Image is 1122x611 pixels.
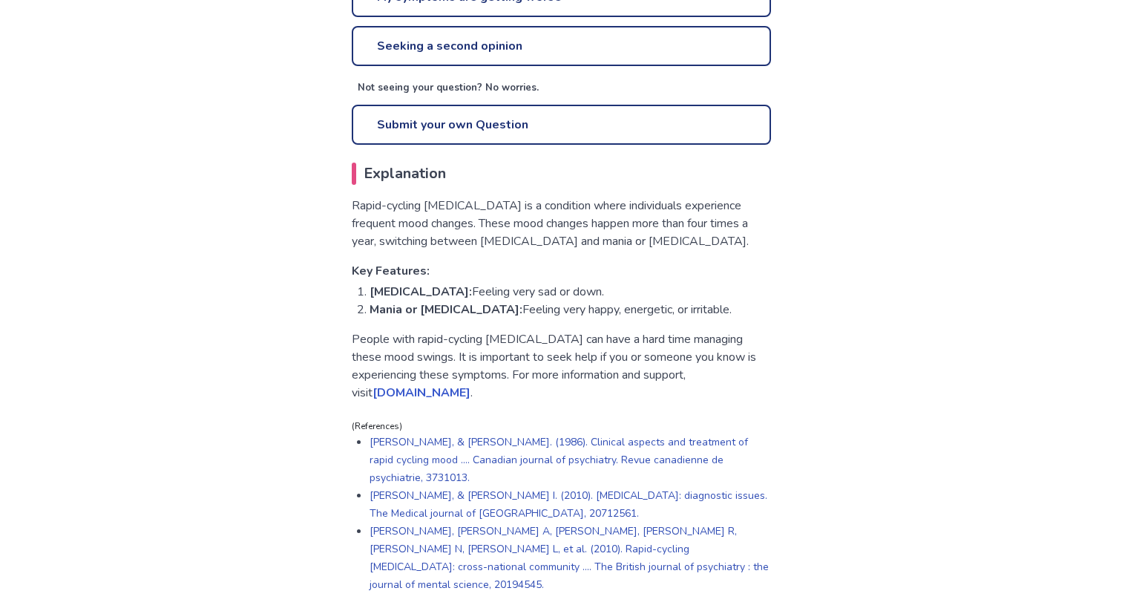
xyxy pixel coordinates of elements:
strong: [MEDICAL_DATA]: [370,284,472,300]
li: Feeling very sad or down. [370,283,771,301]
a: [DOMAIN_NAME] [373,385,470,401]
a: Seeking a second opinion [352,26,771,66]
p: Not seeing your question? No worries. [358,81,771,96]
a: [PERSON_NAME], [PERSON_NAME] A, [PERSON_NAME], [PERSON_NAME] R, [PERSON_NAME] N, [PERSON_NAME] L,... [370,524,769,592]
li: Feeling very happy, energetic, or irritable. [370,301,771,318]
a: [PERSON_NAME], & [PERSON_NAME]. (1986). Clinical aspects and treatment of rapid cycling mood ....... [370,435,748,485]
a: [PERSON_NAME], & [PERSON_NAME] I. (2010). [MEDICAL_DATA]: diagnostic issues. The Medical journal ... [370,489,767,520]
p: (References) [352,419,771,433]
a: Submit your own Question [352,105,771,145]
p: Rapid-cycling [MEDICAL_DATA] is a condition where individuals experience frequent mood changes. T... [352,197,771,250]
p: People with rapid-cycling [MEDICAL_DATA] can have a hard time managing these mood swings. It is i... [352,330,771,402]
strong: Mania or [MEDICAL_DATA]: [370,301,522,318]
h2: Explanation [352,163,771,185]
strong: Key Features: [352,263,430,279]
